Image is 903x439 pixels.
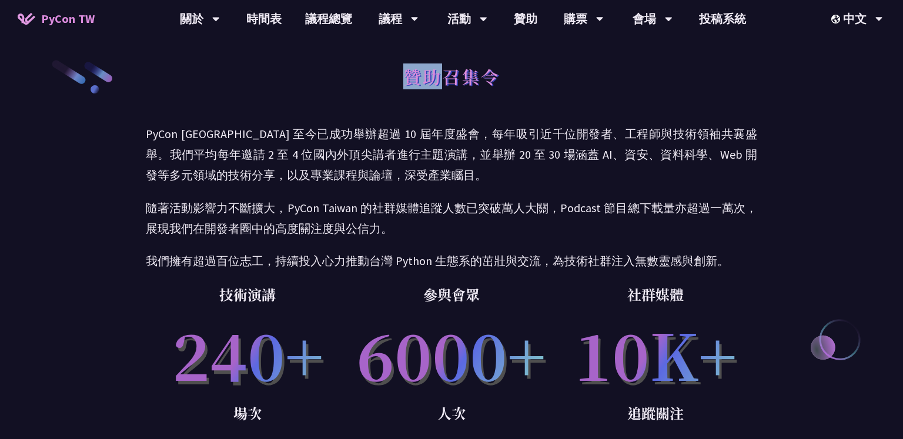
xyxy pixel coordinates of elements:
[553,283,757,306] p: 社群媒體
[146,401,350,425] p: 場次
[146,250,757,271] p: 我們擁有超過百位志工，持續投入心力推動台灣 Python 生態系的茁壯與交流，為技術社群注入無數靈感與創新。
[403,59,500,94] h1: 贊助召集令
[553,401,757,425] p: 追蹤關注
[831,15,843,24] img: Locale Icon
[146,197,757,239] p: 隨著活動影響力不斷擴大，PyCon Taiwan 的社群媒體追蹤人數已突破萬人大關，Podcast 節目總下載量亦超過一萬次，展現我們在開發者圈中的高度關注度與公信力。
[146,123,757,186] p: PyCon [GEOGRAPHIC_DATA] 至今已成功舉辦超過 10 屆年度盛會，每年吸引近千位開發者、工程師與技術領袖共襄盛舉。我們平均每年邀請 2 至 4 位國內外頂尖講者進行主題演講，...
[553,306,757,401] p: 10K+
[146,283,350,306] p: 技術演講
[6,4,106,33] a: PyCon TW
[350,401,554,425] p: 人次
[41,10,95,28] span: PyCon TW
[18,13,35,25] img: Home icon of PyCon TW 2025
[350,306,554,401] p: 6000+
[350,283,554,306] p: 參與會眾
[146,306,350,401] p: 240+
